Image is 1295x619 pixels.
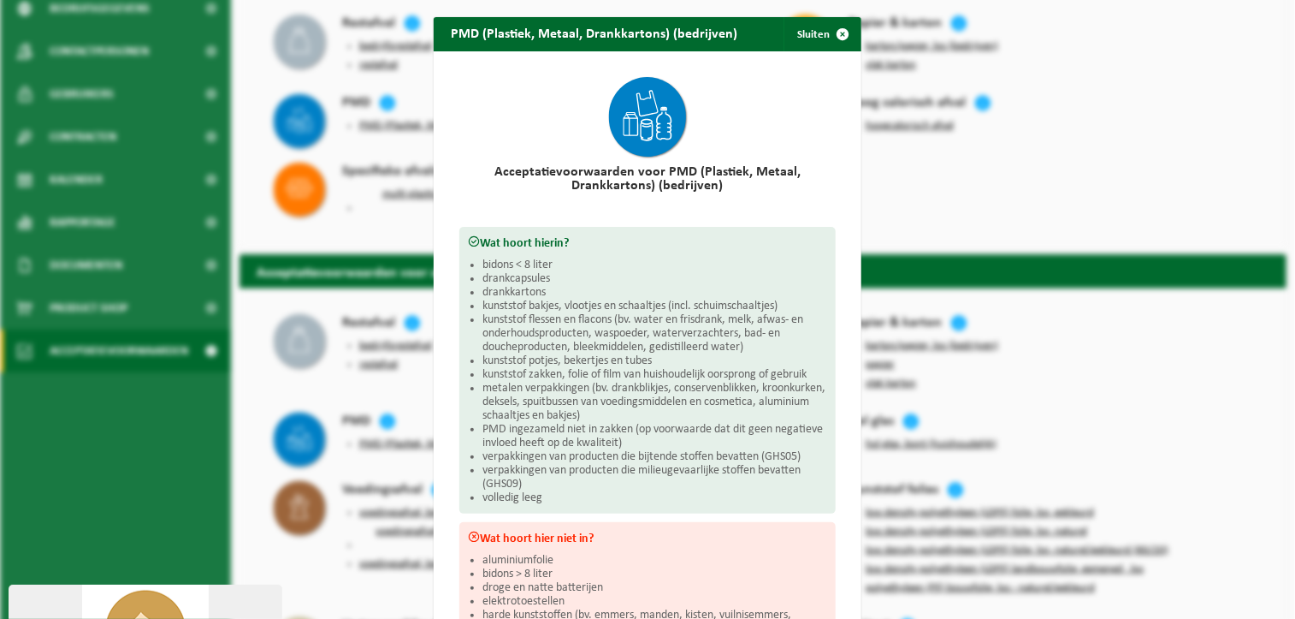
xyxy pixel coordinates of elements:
li: drankkartons [482,286,827,300]
button: Sluiten [784,17,860,51]
li: bidons < 8 liter [482,259,827,272]
li: verpakkingen van producten die milieugevaarlijke stoffen bevatten (GHS09) [482,464,827,491]
h3: Wat hoort hier niet in? [468,531,827,545]
h2: PMD (Plastiek, Metaal, Drankkartons) (bedrijven) [434,17,754,50]
li: drankcapsules [482,272,827,286]
img: Profielafbeelding agent [74,3,200,130]
li: bidons > 8 liter [482,568,827,581]
li: PMD ingezameld niet in zakken (op voorwaarde dat dit geen negatieve invloed heeft op de kwaliteit) [482,423,827,450]
li: verpakkingen van producten die bijtende stoffen bevatten (GHS05) [482,450,827,464]
li: aluminiumfolie [482,554,827,568]
li: kunststof zakken, folie of film van huishoudelijk oorsprong of gebruik [482,368,827,382]
li: metalen verpakkingen (bv. drankblikjes, conservenblikken, kroonkurken, deksels, spuitbussen van v... [482,382,827,423]
li: kunststof flessen en flacons (bv. water en frisdrank, melk, afwas- en onderhoudsproducten, waspoe... [482,313,827,354]
li: elektrotoestellen [482,595,827,609]
iframe: chat widget [9,581,286,619]
li: kunststof potjes, bekertjes en tubes [482,354,827,368]
li: volledig leeg [482,491,827,505]
li: kunststof bakjes, vlootjes en schaaltjes (incl. schuimschaaltjes) [482,300,827,313]
h3: Wat hoort hierin? [468,235,827,250]
li: droge en natte batterijen [482,581,827,595]
h2: Acceptatievoorwaarden voor PMD (Plastiek, Metaal, Drankkartons) (bedrijven) [459,165,836,193]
